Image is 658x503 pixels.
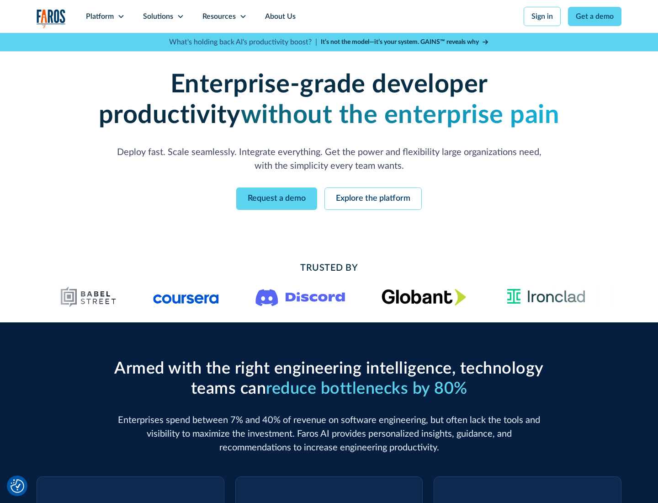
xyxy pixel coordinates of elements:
[202,11,236,22] div: Resources
[321,37,489,47] a: It’s not the model—it’s your system. GAINS™ reveals why
[568,7,621,26] a: Get a demo
[236,187,317,210] a: Request a demo
[110,261,548,275] h2: Trusted By
[524,7,561,26] a: Sign in
[255,287,345,306] img: Logo of the communication platform Discord.
[266,380,467,397] span: reduce bottlenecks by 80%
[241,102,560,128] strong: without the enterprise pain
[11,479,24,493] button: Cookie Settings
[110,145,548,173] p: Deploy fast. Scale seamlessly. Integrate everything. Get the power and flexibility large organiza...
[37,9,66,28] img: Logo of the analytics and reporting company Faros.
[503,286,589,308] img: Ironclad Logo
[321,39,479,45] strong: It’s not the model—it’s your system. GAINS™ reveals why
[324,187,422,210] a: Explore the platform
[86,11,114,22] div: Platform
[143,11,173,22] div: Solutions
[110,413,548,455] p: Enterprises spend between 7% and 40% of revenue on software engineering, but often lack the tools...
[169,37,317,48] p: What's holding back AI's productivity boost? |
[153,289,219,304] img: Logo of the online learning platform Coursera.
[99,72,488,128] strong: Enterprise-grade developer productivity
[382,289,466,305] img: Globant's logo
[11,479,24,493] img: Revisit consent button
[37,9,66,28] a: home
[61,286,117,308] img: Babel Street logo png
[110,359,548,398] h2: Armed with the right engineering intelligence, technology teams can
